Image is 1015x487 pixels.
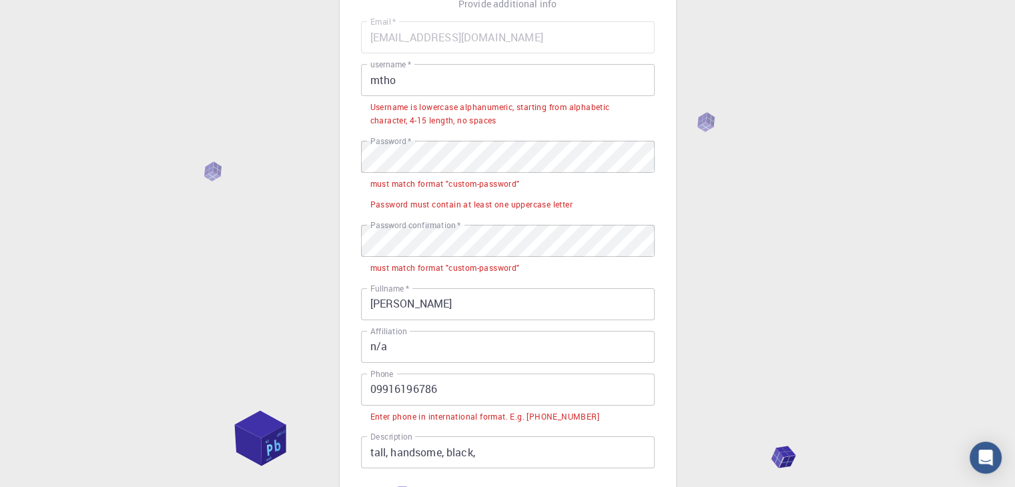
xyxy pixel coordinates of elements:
[370,431,412,442] label: Description
[970,442,1002,474] div: Open Intercom Messenger
[370,101,645,127] div: Username is lowercase alphanumeric, starting from alphabetic character, 4-15 length, no spaces
[370,326,406,337] label: Affiliation
[370,177,520,191] div: must match format "custom-password"
[370,410,599,424] div: Enter phone in international format. E.g. [PHONE_NUMBER]
[370,368,393,380] label: Phone
[370,16,396,27] label: Email
[370,198,573,211] div: Password must contain at least one uppercase letter
[370,135,411,147] label: Password
[370,59,411,70] label: username
[370,219,460,231] label: Password confirmation
[370,283,409,294] label: Fullname
[370,262,520,275] div: must match format "custom-password"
